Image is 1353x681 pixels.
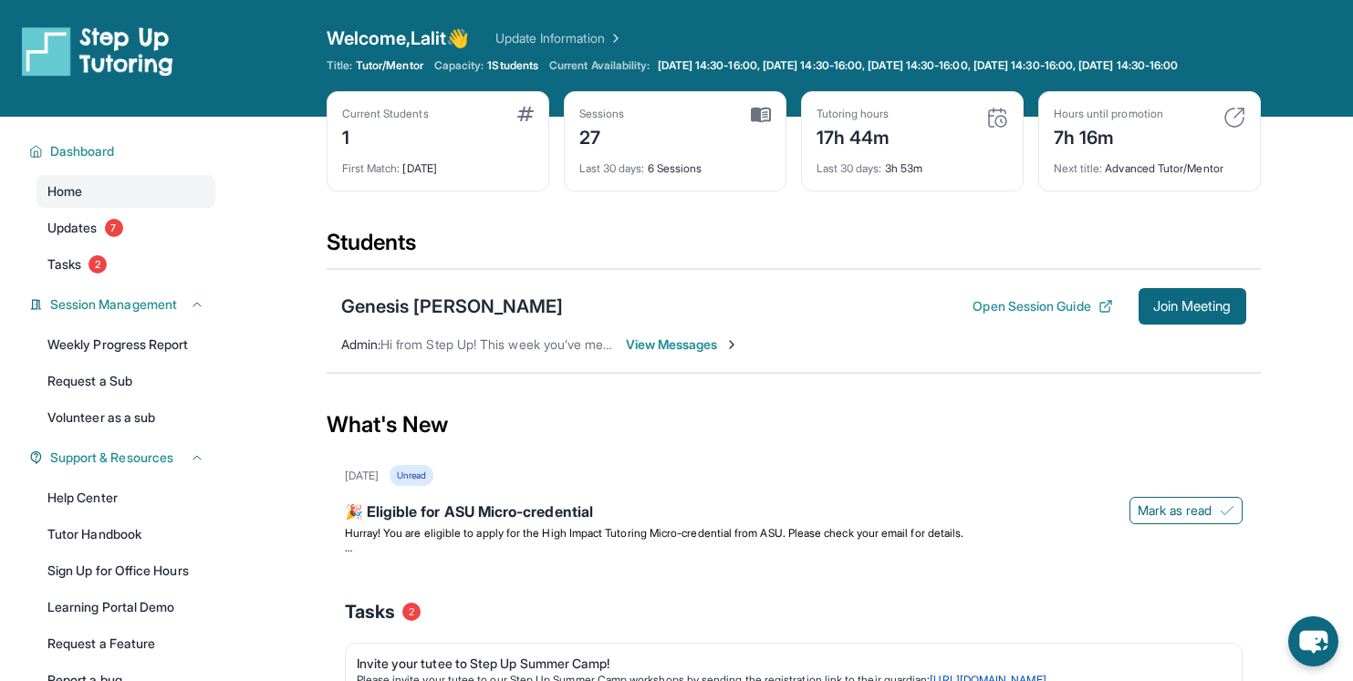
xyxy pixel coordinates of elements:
img: card [986,107,1008,129]
div: 1 [342,121,429,150]
div: Hours until promotion [1054,107,1163,121]
span: Capacity: [434,58,484,73]
div: Unread [390,465,433,486]
div: [DATE] [345,469,379,483]
span: Updates [47,219,98,237]
div: [DATE] [342,150,534,176]
button: Mark as read [1129,497,1243,524]
a: Updates7 [36,212,215,244]
img: Chevron-Right [724,337,739,352]
span: Support & Resources [50,449,173,467]
button: Support & Resources [43,449,204,467]
span: 2 [402,603,421,621]
span: Hurray! You are eligible to apply for the High Impact Tutoring Micro-credential from ASU. Please ... [345,526,964,540]
span: Welcome, Lalit 👋 [327,26,470,51]
button: Join Meeting [1139,288,1246,325]
a: [DATE] 14:30-16:00, [DATE] 14:30-16:00, [DATE] 14:30-16:00, [DATE] 14:30-16:00, [DATE] 14:30-16:00 [654,58,1182,73]
a: Tutor Handbook [36,518,215,551]
span: Last 30 days : [817,161,882,175]
a: Update Information [495,29,623,47]
div: Tutoring hours [817,107,890,121]
div: Students [327,228,1261,268]
span: View Messages [626,335,740,354]
div: 7h 16m [1054,121,1163,150]
a: Tasks2 [36,248,215,281]
span: Tasks [345,599,395,624]
span: Tutor/Mentor [356,58,423,73]
img: card [517,107,534,121]
span: Title: [327,58,352,73]
img: Mark as read [1220,503,1234,518]
span: Last 30 days : [579,161,645,175]
span: Dashboard [50,142,115,160]
img: card [751,107,771,123]
div: Sessions [579,107,625,121]
button: Open Session Guide [973,297,1112,315]
a: Sign Up for Office Hours [36,554,215,587]
a: Request a Sub [36,365,215,397]
a: Request a Feature [36,627,215,660]
img: logo [22,26,173,77]
div: 6 Sessions [579,150,771,176]
span: 1 Students [487,58,538,73]
button: chat-button [1288,616,1338,666]
span: Current Availability: [549,58,650,73]
div: Advanced Tutor/Mentor [1054,150,1245,176]
a: Home [36,175,215,208]
span: Admin : [341,336,380,352]
span: 2 [88,255,107,273]
div: 🎉 Eligible for ASU Micro-credential [345,500,1243,526]
button: Dashboard [43,142,204,160]
span: Next title : [1054,161,1103,175]
div: 17h 44m [817,121,890,150]
a: Volunteer as a sub [36,401,215,434]
span: 7 [105,219,123,237]
span: [DATE] 14:30-16:00, [DATE] 14:30-16:00, [DATE] 14:30-16:00, [DATE] 14:30-16:00, [DATE] 14:30-16:00 [658,58,1179,73]
span: First Match : [342,161,401,175]
span: Mark as read [1138,501,1212,520]
span: Session Management [50,295,177,314]
div: Invite your tutee to Step Up Summer Camp! [357,655,1216,673]
a: Help Center [36,481,215,514]
button: Session Management [43,295,204,314]
div: What's New [327,385,1261,465]
div: Genesis [PERSON_NAME] [341,294,564,319]
span: Tasks [47,255,81,273]
div: 3h 53m [817,150,1008,176]
img: card [1223,107,1245,129]
div: 27 [579,121,625,150]
span: Home [47,182,82,201]
a: Learning Portal Demo [36,591,215,624]
div: Current Students [342,107,429,121]
span: Join Meeting [1153,301,1232,312]
img: Chevron Right [605,29,623,47]
span: Hi from Step Up! This week you’ve met for 0 minutes and this month you’ve met for 4 hours. Happy ... [380,336,1007,352]
a: Weekly Progress Report [36,328,215,361]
